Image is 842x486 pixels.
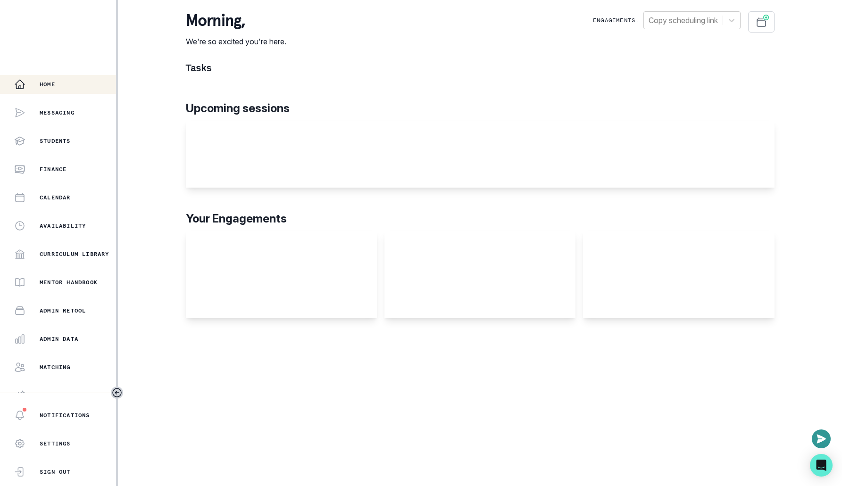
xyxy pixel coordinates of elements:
[40,392,47,399] p: AI
[40,468,71,476] p: Sign Out
[810,454,833,477] div: Open Intercom Messenger
[40,250,109,258] p: Curriculum Library
[186,210,775,227] p: Your Engagements
[40,109,75,116] p: Messaging
[186,11,286,30] p: morning ,
[40,440,71,447] p: Settings
[40,194,71,201] p: Calendar
[40,335,78,343] p: Admin Data
[40,165,67,173] p: Finance
[186,36,286,47] p: We're so excited you're here.
[40,137,71,145] p: Students
[40,412,90,419] p: Notifications
[649,15,718,26] div: Copy scheduling link
[186,62,775,74] h1: Tasks
[748,11,775,33] button: Schedule Sessions
[40,222,86,230] p: Availability
[40,363,71,371] p: Matching
[40,307,86,314] p: Admin Retool
[593,16,639,24] p: Engagements:
[111,387,123,399] button: Toggle sidebar
[40,279,98,286] p: Mentor Handbook
[40,81,55,88] p: Home
[812,429,831,448] button: Open or close messaging widget
[186,100,775,117] p: Upcoming sessions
